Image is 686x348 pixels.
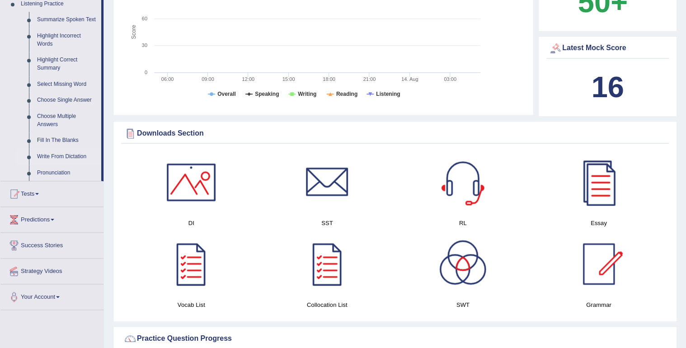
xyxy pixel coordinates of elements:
[130,25,136,39] tspan: Score
[33,132,101,149] a: Fill In The Blanks
[264,218,391,228] h4: SST
[298,91,316,97] tspan: Writing
[33,108,101,132] a: Choose Multiple Answers
[33,76,101,93] a: Select Missing Word
[123,332,667,345] div: Practice Question Progress
[33,12,101,28] a: Summarize Spoken Text
[376,91,400,97] tspan: Listening
[142,16,147,21] text: 60
[33,165,101,181] a: Pronunciation
[33,149,101,165] a: Write From Dictation
[399,300,526,310] h4: SWT
[282,76,295,82] text: 15:00
[323,76,335,82] text: 18:00
[33,28,101,52] a: Highlight Incorrect Words
[591,71,624,103] b: 16
[255,91,279,97] tspan: Speaking
[217,91,236,97] tspan: Overall
[33,92,101,108] a: Choose Single Answer
[145,70,147,75] text: 0
[399,218,526,228] h4: RL
[0,259,103,281] a: Strategy Videos
[0,207,103,230] a: Predictions
[549,42,667,55] div: Latest Mock Score
[0,284,103,307] a: Your Account
[264,300,391,310] h4: Collocation List
[336,91,357,97] tspan: Reading
[123,127,667,140] div: Downloads Section
[536,218,663,228] h4: Essay
[401,76,418,82] tspan: 14. Aug
[363,76,376,82] text: 21:00
[142,42,147,48] text: 30
[0,181,103,204] a: Tests
[536,300,663,310] h4: Grammar
[0,233,103,255] a: Success Stories
[242,76,254,82] text: 12:00
[444,76,456,82] text: 03:00
[33,52,101,76] a: Highlight Correct Summary
[161,76,174,82] text: 06:00
[128,300,255,310] h4: Vocab List
[128,218,255,228] h4: DI
[202,76,214,82] text: 09:00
